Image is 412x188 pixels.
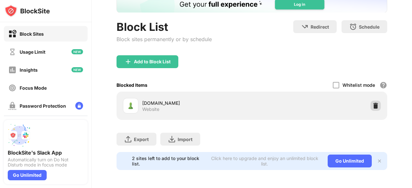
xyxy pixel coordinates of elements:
div: Go Unlimited [328,155,372,167]
img: favicons [127,102,135,110]
img: time-usage-off.svg [8,48,16,56]
div: Go Unlimited [8,170,47,180]
div: Block Sites [20,31,44,37]
div: 2 sites left to add to your block list. [132,156,205,166]
img: new-icon.svg [71,49,83,54]
img: new-icon.svg [71,67,83,72]
img: x-button.svg [377,158,382,164]
div: Usage Limit [20,49,45,55]
img: logo-blocksite.svg [5,4,50,17]
img: password-protection-off.svg [8,102,16,110]
img: focus-off.svg [8,84,16,92]
img: lock-menu.svg [75,102,83,110]
div: Automatically turn on Do Not Disturb mode in focus mode [8,157,84,167]
div: Redirect [311,24,329,30]
div: Insights [20,67,38,73]
div: Website [142,106,159,112]
div: Import [178,137,192,142]
div: Focus Mode [20,85,47,91]
img: block-on.svg [8,30,16,38]
div: Schedule [359,24,379,30]
div: Add to Block List [134,59,171,64]
div: Block List [117,20,212,33]
img: insights-off.svg [8,66,16,74]
div: Block sites permanently or by schedule [117,36,212,42]
div: BlockSite's Slack App [8,149,84,156]
div: Export [134,137,149,142]
div: [DOMAIN_NAME] [142,100,252,106]
div: Password Protection [20,103,66,109]
div: Blocked Items [117,82,147,88]
img: push-slack.svg [8,124,31,147]
div: Whitelist mode [342,82,375,88]
div: Click here to upgrade and enjoy an unlimited block list. [209,156,320,166]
